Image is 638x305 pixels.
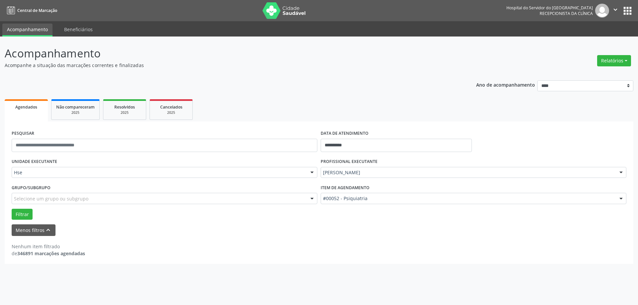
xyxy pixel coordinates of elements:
[14,169,304,176] span: Hse
[5,5,57,16] a: Central de Marcação
[476,80,535,89] p: Ano de acompanhamento
[612,6,619,13] i: 
[12,250,85,257] div: de
[5,45,445,62] p: Acompanhamento
[56,104,95,110] span: Não compareceram
[56,110,95,115] div: 2025
[15,104,37,110] span: Agendados
[2,24,53,37] a: Acompanhamento
[45,226,52,234] i: keyboard_arrow_up
[12,243,85,250] div: Nenhum item filtrado
[321,128,369,139] label: DATA DE ATENDIMENTO
[595,4,609,18] img: img
[17,8,57,13] span: Central de Marcação
[108,110,141,115] div: 2025
[12,157,57,167] label: UNIDADE EXECUTANTE
[5,62,445,69] p: Acompanhe a situação das marcações correntes e finalizadas
[59,24,97,35] a: Beneficiários
[609,4,622,18] button: 
[12,183,51,193] label: Grupo/Subgrupo
[506,5,593,11] div: Hospital do Servidor do [GEOGRAPHIC_DATA]
[155,110,188,115] div: 2025
[12,128,34,139] label: PESQUISAR
[114,104,135,110] span: Resolvidos
[160,104,182,110] span: Cancelados
[17,250,85,257] strong: 346891 marcações agendadas
[321,183,370,193] label: Item de agendamento
[12,209,33,220] button: Filtrar
[14,195,88,202] span: Selecione um grupo ou subgrupo
[540,11,593,16] span: Recepcionista da clínica
[323,169,613,176] span: [PERSON_NAME]
[321,157,377,167] label: PROFISSIONAL EXECUTANTE
[597,55,631,66] button: Relatórios
[323,195,613,202] span: #00052 - Psiquiatria
[622,5,633,17] button: apps
[12,224,55,236] button: Menos filtroskeyboard_arrow_up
